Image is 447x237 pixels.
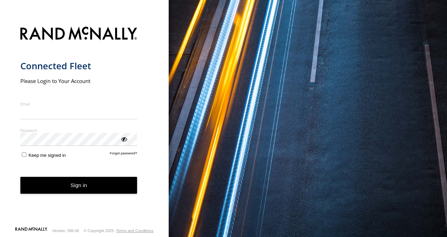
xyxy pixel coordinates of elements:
[15,227,47,234] a: Visit our Website
[20,23,149,226] form: main
[120,135,127,142] div: ViewPassword
[20,101,137,107] label: Email
[20,25,137,43] img: Rand McNally
[110,151,137,158] a: Forgot password?
[52,229,79,233] div: Version: 306.00
[84,229,154,233] div: © Copyright 2025 -
[22,152,26,157] input: Keep me signed in
[28,153,66,158] span: Keep me signed in
[20,128,137,133] label: Password
[20,177,137,194] button: Sign in
[20,60,137,72] h1: Connected Fleet
[20,77,137,84] h2: Please Login to Your Account
[116,229,154,233] a: Terms and Conditions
